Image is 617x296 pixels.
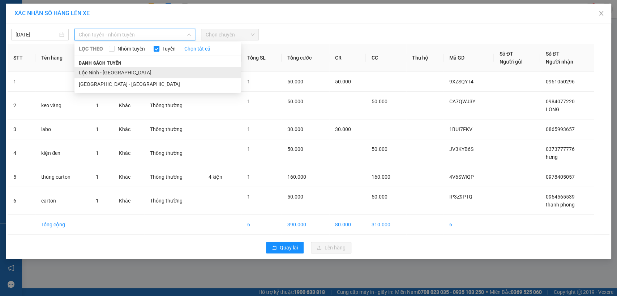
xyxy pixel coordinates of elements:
button: uploadLên hàng [311,242,351,253]
td: Thông thường [144,119,203,139]
span: 1 [96,198,99,204]
span: 160.000 [287,174,306,180]
span: close [598,10,604,16]
span: 50.000 [287,146,303,152]
td: Thông thường [144,167,203,187]
td: Khác [113,119,144,139]
span: 50.000 [335,79,351,84]
span: 30.000 [287,126,303,132]
span: 50.000 [372,99,387,104]
span: 0984077220 [546,99,575,104]
span: XÁC NHẬN SỐ HÀNG LÊN XE [14,10,90,17]
span: 0978405057 [546,174,575,180]
span: 0865993657 [546,126,575,132]
td: Thông thường [144,92,203,119]
span: Chọn chuyến [205,29,254,40]
td: Thông thường [144,139,203,167]
span: 0373777776 [546,146,575,152]
th: Mã GD [444,44,494,72]
span: 1 [247,194,250,200]
li: Lộc Ninh - [GEOGRAPHIC_DATA] [74,67,241,78]
td: Khác [113,187,144,215]
td: 4 [8,139,35,167]
td: 2 [8,92,35,119]
td: 5 [8,167,35,187]
span: 50.000 [372,194,387,200]
td: 310.000 [366,215,406,235]
span: 4 kiện [209,174,222,180]
button: Close [591,4,611,24]
span: 50.000 [372,146,387,152]
th: Tổng cước [282,44,329,72]
span: 50.000 [287,194,303,200]
td: 390.000 [282,215,329,235]
span: 1 [96,174,99,180]
th: Tổng SL [241,44,282,72]
span: Người gửi [500,59,523,65]
span: Danh sách tuyến [74,60,126,66]
span: 1 [247,126,250,132]
button: rollbackQuay lại [266,242,304,253]
span: 50.000 [287,79,303,84]
input: 14/10/2025 [16,31,58,39]
span: rollback [272,245,277,251]
td: 3 [8,119,35,139]
span: CA7QWJ3Y [449,99,475,104]
span: Người nhận [546,59,573,65]
td: Khác [113,167,144,187]
span: JV3KYB6S [449,146,474,152]
span: 0964565539 [546,194,575,200]
span: Quay lại [280,244,298,252]
td: Tổng cộng [35,215,90,235]
td: 6 [444,215,494,235]
span: down [187,32,191,37]
th: Thu hộ [406,44,444,72]
span: 30.000 [335,126,351,132]
span: LỌC THEO [79,45,103,53]
li: [GEOGRAPHIC_DATA] - [GEOGRAPHIC_DATA] [74,78,241,90]
span: 4V6SWIQP [449,174,474,180]
td: 6 [241,215,282,235]
a: Chọn tất cả [184,45,210,53]
span: 1 [96,103,99,108]
span: 160.000 [372,174,390,180]
span: 0961050296 [546,79,575,84]
span: Số ĐT [500,51,513,57]
span: 1 [247,99,250,104]
span: Chọn tuyến - nhóm tuyến [79,29,191,40]
span: 9XZSQYT4 [449,79,474,84]
span: Số ĐT [546,51,560,57]
td: Khác [113,92,144,119]
td: kiện đen [35,139,90,167]
span: thanh phong [546,202,575,208]
td: thùng carton [35,167,90,187]
span: hưng [546,154,558,160]
td: Khác [113,139,144,167]
td: 80.000 [329,215,366,235]
span: 1 [247,146,250,152]
span: Tuyến [159,45,179,53]
span: 1BUI7FKV [449,126,472,132]
td: Thông thường [144,187,203,215]
td: carton [35,187,90,215]
span: LONG [546,106,560,112]
td: keo vàng [35,92,90,119]
td: 1 [8,72,35,92]
th: Tên hàng [35,44,90,72]
span: 1 [247,174,250,180]
span: Nhóm tuyến [115,45,148,53]
span: 1 [96,150,99,156]
span: 50.000 [287,99,303,104]
span: IP3Z9PTQ [449,194,472,200]
td: labo [35,119,90,139]
th: CR [329,44,366,72]
span: 1 [247,79,250,84]
th: CC [366,44,406,72]
td: 6 [8,187,35,215]
th: STT [8,44,35,72]
span: 1 [96,126,99,132]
